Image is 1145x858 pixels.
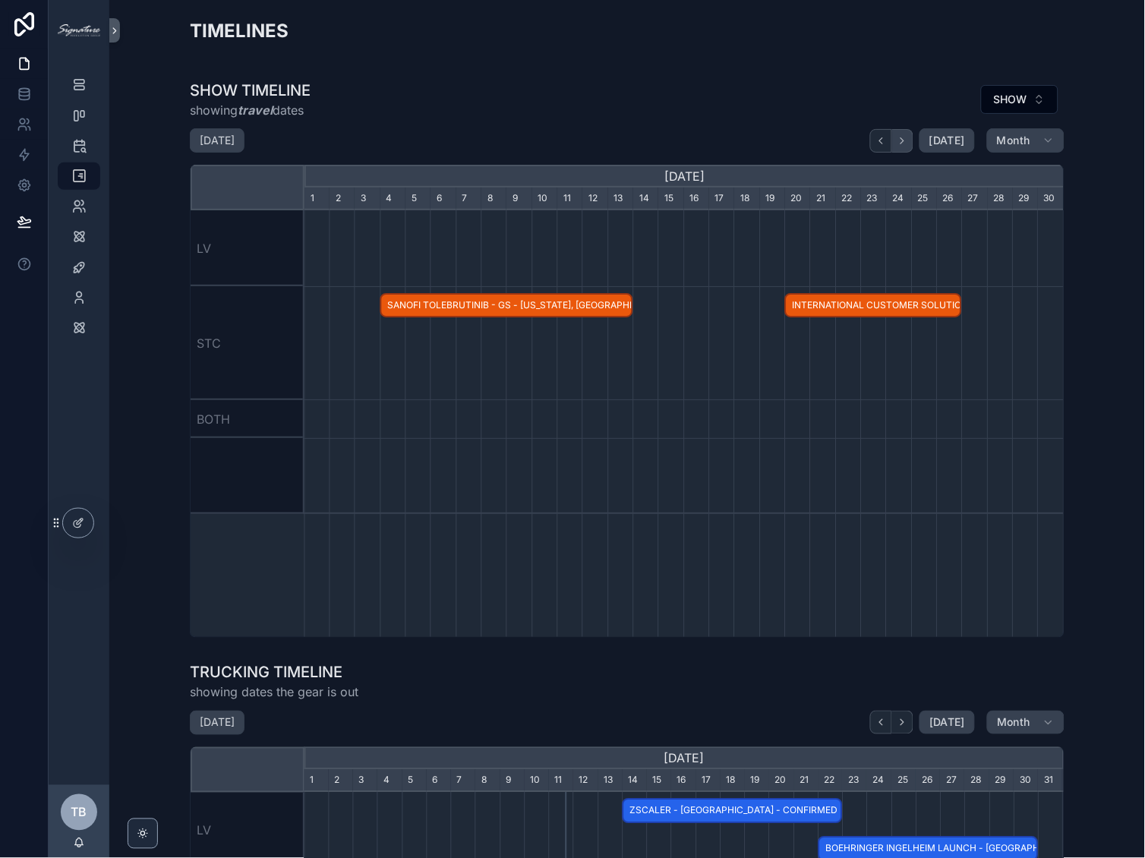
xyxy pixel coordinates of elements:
[481,188,506,210] div: 8
[988,188,1013,210] div: 28
[623,799,843,824] div: ZSCALER - LAS VEGAS - CONFIRMED
[1014,770,1039,793] div: 30
[190,101,311,119] span: showing dates
[304,747,1064,770] div: [DATE]
[431,188,456,210] div: 6
[402,770,427,793] div: 5
[58,24,100,36] img: App logo
[867,770,891,793] div: 24
[190,18,289,43] h2: TIMELINES
[380,293,633,318] div: SANOFI TOLEBRUTINIB - GS - New York, NY - CONFIRMED
[696,770,721,793] div: 17
[191,400,304,438] div: BOTH
[734,188,759,210] div: 18
[49,61,109,361] div: scrollable content
[71,803,87,822] span: TB
[785,293,962,318] div: INTERNATIONAL CUSTOMER SOLUTIONS EXPO - Orlando, FL - CONFIRMED
[353,770,377,793] div: 3
[549,770,573,793] div: 11
[329,770,353,793] div: 2
[190,662,358,683] h1: TRUCKING TIMELINE
[1013,188,1038,210] div: 29
[987,711,1065,735] button: Month
[238,103,273,118] em: travel
[1039,770,1063,793] div: 31
[892,770,916,793] div: 25
[1064,188,1089,210] div: 1
[658,188,683,210] div: 15
[475,770,500,793] div: 8
[721,770,745,793] div: 18
[200,133,235,148] h2: [DATE]
[451,770,475,793] div: 7
[190,683,358,702] span: showing dates the gear is out
[633,188,658,210] div: 14
[624,799,841,824] span: ZSCALER - [GEOGRAPHIC_DATA] - CONFIRMED
[962,188,987,210] div: 27
[380,188,405,210] div: 4
[912,188,937,210] div: 25
[304,165,1064,188] div: [DATE]
[769,770,793,793] div: 20
[987,128,1065,153] button: Month
[190,80,311,101] h1: SHOW TIMELINE
[981,85,1058,114] button: Select Button
[819,770,843,793] div: 22
[994,92,1027,107] span: SHOW
[525,770,549,793] div: 10
[861,188,886,210] div: 23
[191,210,304,286] div: LV
[745,770,769,793] div: 19
[573,770,598,793] div: 12
[191,286,304,400] div: STC
[557,188,582,210] div: 11
[427,770,451,793] div: 6
[684,188,709,210] div: 16
[990,770,1014,793] div: 29
[1038,188,1063,210] div: 30
[997,716,1030,730] span: Month
[937,188,962,210] div: 26
[836,188,861,210] div: 22
[330,188,355,210] div: 2
[794,770,819,793] div: 21
[456,188,481,210] div: 7
[506,188,531,210] div: 9
[709,188,734,210] div: 17
[598,770,623,793] div: 13
[377,770,402,793] div: 4
[671,770,696,793] div: 16
[405,188,431,210] div: 5
[532,188,557,210] div: 10
[919,128,975,153] button: [DATE]
[608,188,633,210] div: 13
[304,188,330,210] div: 1
[623,770,647,793] div: 14
[787,293,960,318] span: INTERNATIONAL CUSTOMER SOLUTIONS EXPO - [GEOGRAPHIC_DATA], [GEOGRAPHIC_DATA] - CONFIRMED
[919,711,975,735] button: [DATE]
[500,770,525,793] div: 9
[886,188,911,210] div: 24
[941,770,965,793] div: 27
[997,134,1030,147] span: Month
[843,770,867,793] div: 23
[582,188,607,210] div: 12
[785,188,810,210] div: 20
[1063,770,1087,793] div: 1
[760,188,785,210] div: 19
[965,770,989,793] div: 28
[200,715,235,730] h2: [DATE]
[647,770,671,793] div: 15
[355,188,380,210] div: 3
[304,770,329,793] div: 1
[929,716,965,730] span: [DATE]
[382,293,632,318] span: SANOFI TOLEBRUTINIB - GS - [US_STATE], [GEOGRAPHIC_DATA] - CONFIRMED
[810,188,835,210] div: 21
[916,770,941,793] div: 26
[929,134,965,147] span: [DATE]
